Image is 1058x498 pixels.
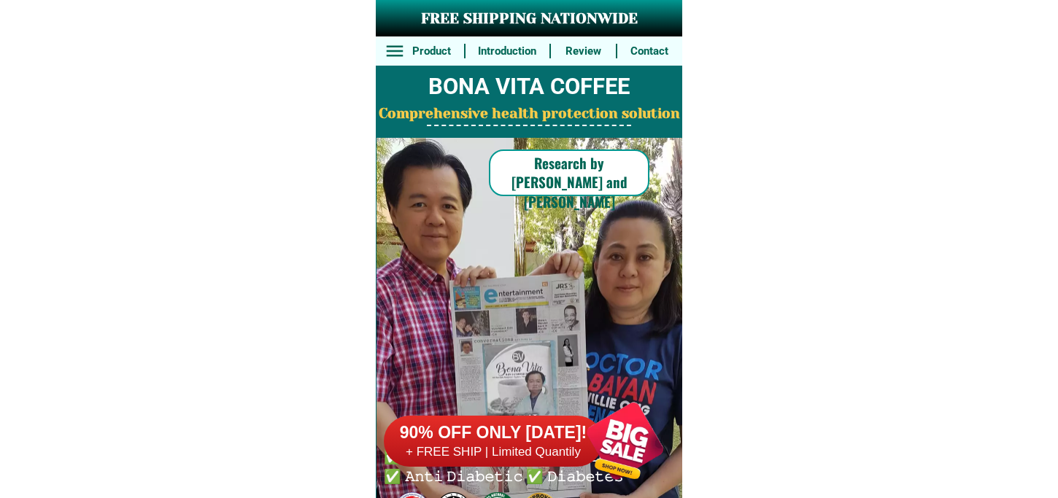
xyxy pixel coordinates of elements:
h2: BONA VITA COFFEE [376,70,682,104]
h6: Review [558,43,608,60]
h6: Research by [PERSON_NAME] and [PERSON_NAME] [489,153,649,211]
h6: Introduction [474,43,541,60]
h6: Product [407,43,457,60]
h2: Comprehensive health protection solution [376,104,682,125]
h3: FREE SHIPPING NATIONWIDE [376,8,682,30]
h6: Contact [625,43,674,60]
h6: 90% OFF ONLY [DATE]! [384,422,603,444]
h6: + FREE SHIP | Limited Quantily [384,444,603,460]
